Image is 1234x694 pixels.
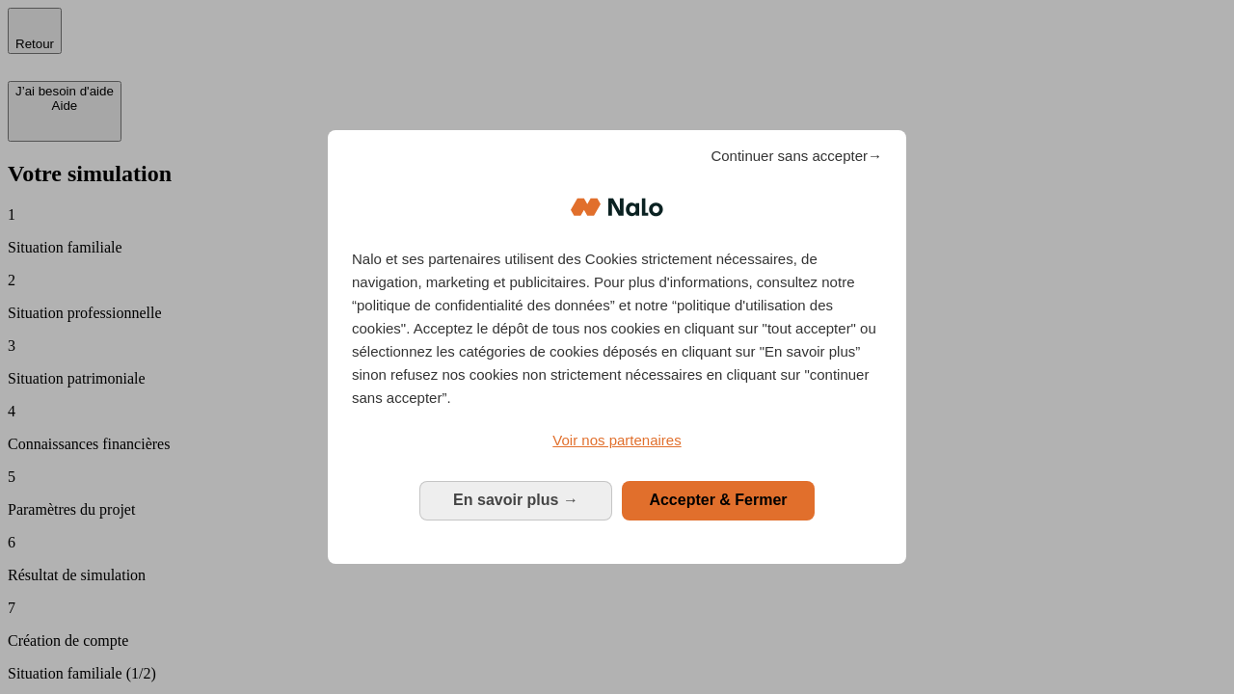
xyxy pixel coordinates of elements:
div: Bienvenue chez Nalo Gestion du consentement [328,130,906,563]
p: Nalo et ses partenaires utilisent des Cookies strictement nécessaires, de navigation, marketing e... [352,248,882,410]
span: En savoir plus → [453,492,578,508]
button: En savoir plus: Configurer vos consentements [419,481,612,520]
button: Accepter & Fermer: Accepter notre traitement des données et fermer [622,481,815,520]
span: Accepter & Fermer [649,492,787,508]
a: Voir nos partenaires [352,429,882,452]
img: Logo [571,178,663,236]
span: Voir nos partenaires [552,432,681,448]
span: Continuer sans accepter→ [711,145,882,168]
